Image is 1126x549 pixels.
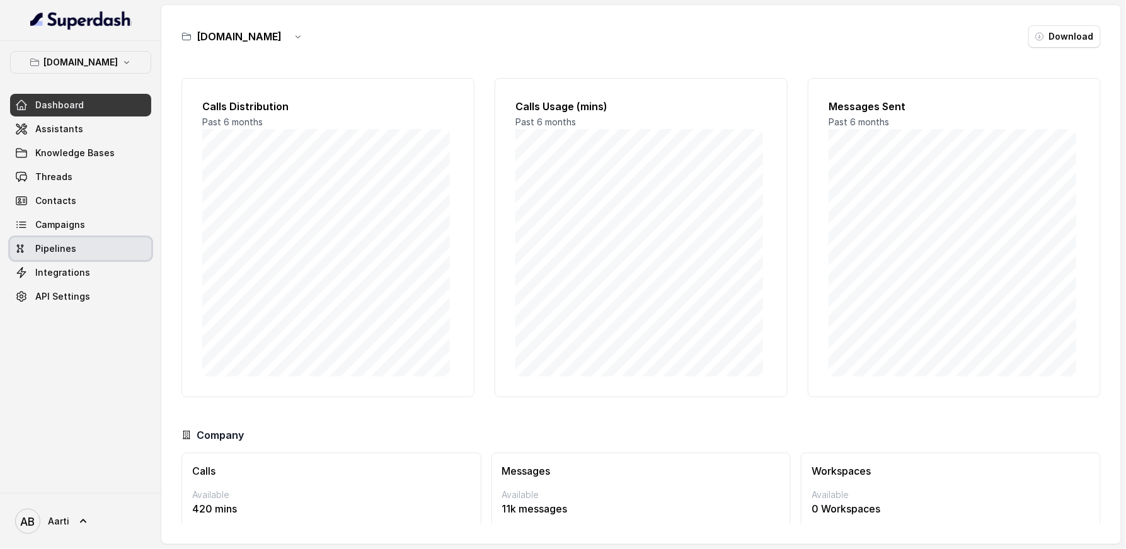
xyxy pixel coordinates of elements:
[35,123,83,135] span: Assistants
[197,427,244,443] h3: Company
[35,147,115,159] span: Knowledge Bases
[10,142,151,164] a: Knowledge Bases
[202,99,454,114] h2: Calls Distribution
[502,501,781,516] p: 11k messages
[35,218,85,231] span: Campaigns
[829,116,889,127] span: Past 6 months
[10,51,151,74] button: [DOMAIN_NAME]
[202,116,263,127] span: Past 6 months
[35,242,76,255] span: Pipelines
[30,10,132,30] img: light.svg
[502,489,781,501] p: Available
[10,94,151,116] a: Dashboard
[812,501,1090,516] p: 0 Workspaces
[192,463,471,478] h3: Calls
[35,290,90,303] span: API Settings
[192,501,471,516] p: 420 mins
[35,195,76,207] span: Contacts
[10,190,151,212] a: Contacts
[812,489,1090,501] p: Available
[10,118,151,140] a: Assistants
[10,504,151,539] a: Aarti
[35,171,72,183] span: Threads
[10,166,151,188] a: Threads
[192,489,471,501] p: Available
[829,99,1080,114] h2: Messages Sent
[21,515,35,528] text: AB
[10,237,151,260] a: Pipelines
[197,29,282,44] h3: [DOMAIN_NAME]
[43,55,118,70] p: [DOMAIN_NAME]
[515,116,576,127] span: Past 6 months
[10,261,151,284] a: Integrations
[10,285,151,308] a: API Settings
[35,266,90,279] span: Integrations
[35,99,84,111] span: Dashboard
[48,515,69,528] span: Aarti
[502,463,781,478] h3: Messages
[1028,25,1101,48] button: Download
[515,99,767,114] h2: Calls Usage (mins)
[10,213,151,236] a: Campaigns
[812,463,1090,478] h3: Workspaces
